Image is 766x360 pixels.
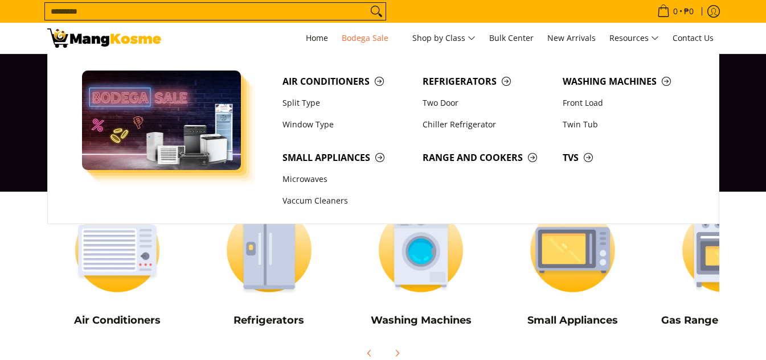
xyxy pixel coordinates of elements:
[300,23,334,53] a: Home
[557,71,697,92] a: Washing Machines
[282,75,411,89] span: Air Conditioners
[563,151,691,165] span: TVs
[306,32,328,43] span: Home
[484,23,539,53] a: Bulk Center
[199,197,339,303] img: Refrigerators
[557,114,697,135] a: Twin Tub
[336,23,404,53] a: Bodega Sale
[282,151,411,165] span: Small Appliances
[47,197,188,303] img: Air Conditioners
[673,32,714,43] span: Contact Us
[502,197,643,303] img: Small Appliances
[502,197,643,335] a: Small Appliances Small Appliances
[277,71,417,92] a: Air Conditioners
[82,71,241,170] img: Bodega Sale
[277,92,417,114] a: Split Type
[277,114,417,135] a: Window Type
[173,23,719,53] nav: Main Menu
[277,147,417,168] a: Small Appliances
[557,92,697,114] a: Front Load
[367,3,386,20] button: Search
[667,23,719,53] a: Contact Us
[417,71,557,92] a: Refrigerators
[407,23,481,53] a: Shop by Class
[47,314,188,327] h5: Air Conditioners
[277,168,417,190] a: Microwaves
[277,191,417,212] a: Vaccum Cleaners
[502,314,643,327] h5: Small Appliances
[542,23,601,53] a: New Arrivals
[199,314,339,327] h5: Refrigerators
[423,75,551,89] span: Refrigerators
[412,31,476,45] span: Shop by Class
[609,31,659,45] span: Resources
[351,314,491,327] h5: Washing Machines
[342,31,399,45] span: Bodega Sale
[47,197,188,335] a: Air Conditioners Air Conditioners
[417,147,557,168] a: Range and Cookers
[417,92,557,114] a: Two Door
[417,114,557,135] a: Chiller Refrigerator
[489,32,534,43] span: Bulk Center
[199,197,339,335] a: Refrigerators Refrigerators
[557,147,697,168] a: TVs
[547,32,596,43] span: New Arrivals
[47,28,161,48] img: Bodega Sale l Mang Kosme: Cost-Efficient &amp; Quality Home Appliances
[563,75,691,89] span: Washing Machines
[351,197,491,335] a: Washing Machines Washing Machines
[351,197,491,303] img: Washing Machines
[682,7,695,15] span: ₱0
[654,5,697,18] span: •
[671,7,679,15] span: 0
[604,23,665,53] a: Resources
[423,151,551,165] span: Range and Cookers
